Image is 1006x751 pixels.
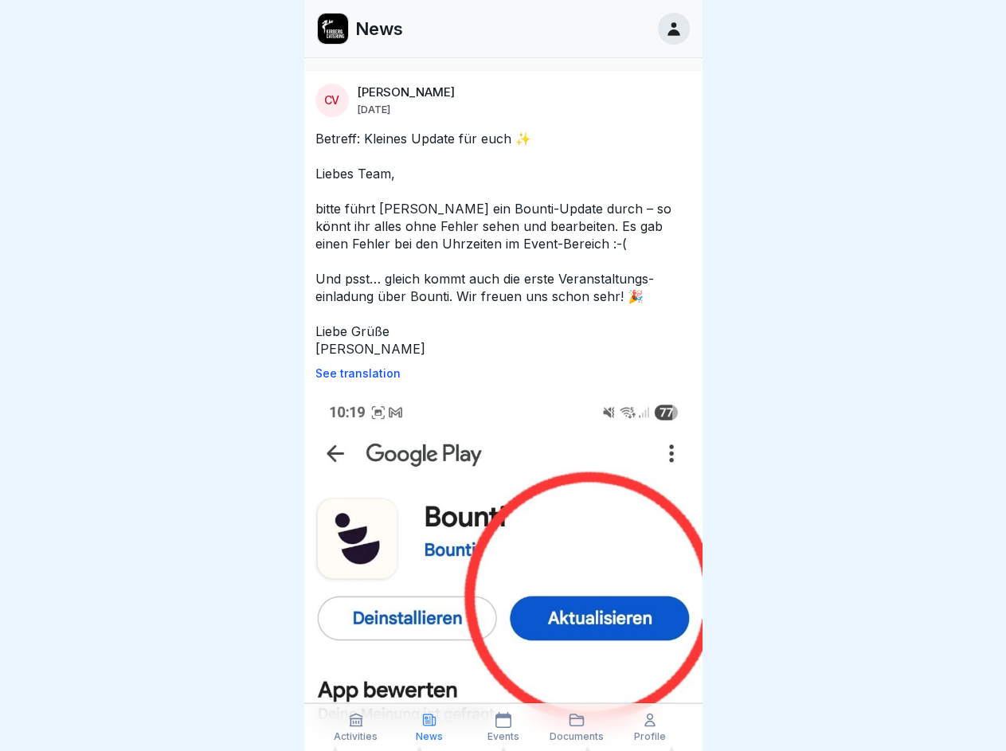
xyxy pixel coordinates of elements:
p: Profile [634,731,666,742]
p: Events [487,731,519,742]
p: Betreff: Kleines Update für euch ✨ Liebes Team, bitte führt [PERSON_NAME] ein Bounti-Update durch... [315,130,691,358]
p: [DATE] [357,103,390,115]
p: News [355,18,403,39]
div: CV [315,84,349,117]
p: [PERSON_NAME] [357,85,455,100]
p: Documents [550,731,604,742]
p: News [416,731,443,742]
img: ewxb9rjzulw9ace2na8lwzf2.png [318,14,348,44]
p: See translation [315,367,691,380]
p: Activities [334,731,378,742]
